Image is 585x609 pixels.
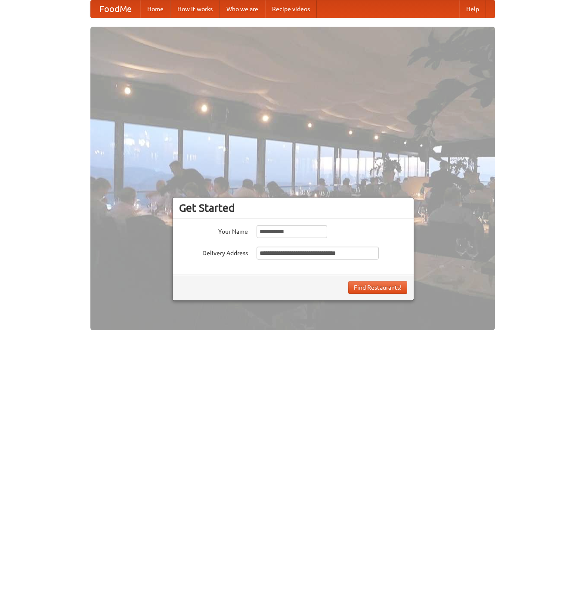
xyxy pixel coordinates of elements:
a: Home [140,0,170,18]
a: Recipe videos [265,0,317,18]
label: Your Name [179,225,248,236]
label: Delivery Address [179,247,248,257]
a: FoodMe [91,0,140,18]
a: Who we are [220,0,265,18]
h3: Get Started [179,201,407,214]
a: Help [459,0,486,18]
a: How it works [170,0,220,18]
button: Find Restaurants! [348,281,407,294]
